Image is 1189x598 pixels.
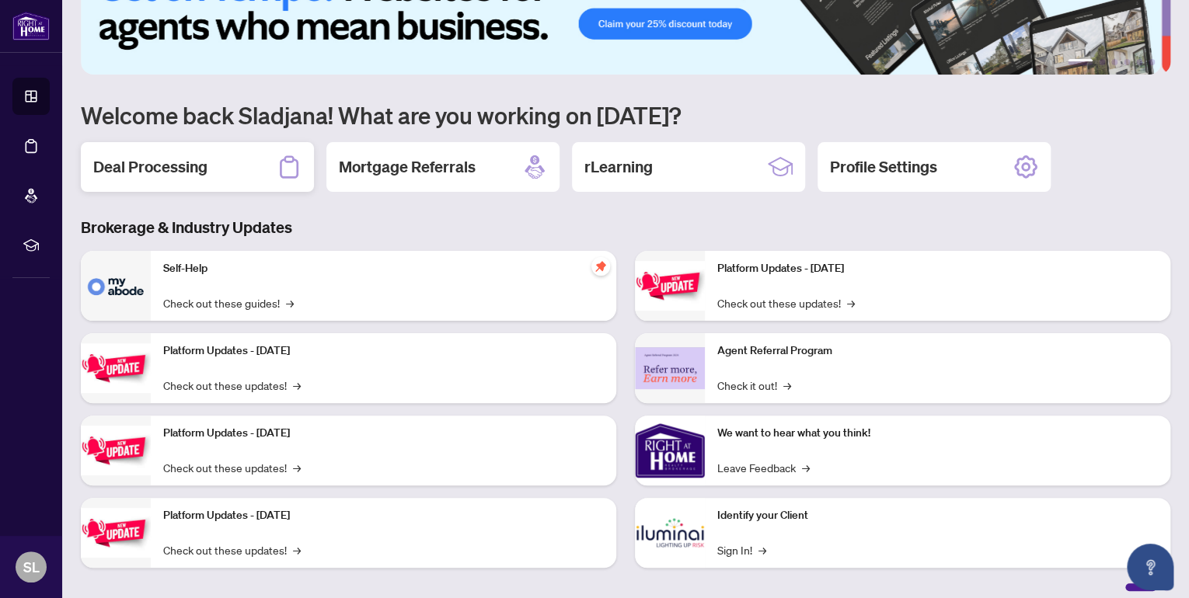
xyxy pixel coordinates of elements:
a: Check it out!→ [717,377,791,394]
a: Leave Feedback→ [717,459,810,476]
img: logo [12,12,50,40]
p: We want to hear what you think! [717,425,1158,442]
button: 6 [1149,59,1155,65]
a: Check out these updates!→ [717,294,855,311]
span: SL [23,556,40,578]
button: 4 [1124,59,1130,65]
img: Platform Updates - July 8, 2025 [81,508,151,557]
span: → [783,377,791,394]
img: We want to hear what you think! [635,415,705,485]
h2: Mortgage Referrals [339,156,476,178]
img: Identify your Client [635,498,705,568]
p: Identify your Client [717,507,1158,524]
span: → [293,459,301,476]
h2: Deal Processing [93,156,207,178]
span: → [293,377,301,394]
a: Check out these updates!→ [163,377,301,394]
p: Agent Referral Program [717,342,1158,360]
h3: Brokerage & Industry Updates [81,217,1170,238]
button: 2 [1099,59,1105,65]
img: Self-Help [81,251,151,321]
a: Check out these guides!→ [163,294,294,311]
p: Self-Help [163,260,604,277]
img: Platform Updates - June 23, 2025 [635,261,705,310]
p: Platform Updates - [DATE] [717,260,1158,277]
span: → [758,541,766,558]
p: Platform Updates - [DATE] [163,507,604,524]
button: Open asap [1127,544,1173,590]
p: Platform Updates - [DATE] [163,342,604,360]
p: Platform Updates - [DATE] [163,425,604,442]
span: → [286,294,294,311]
h2: Profile Settings [830,156,937,178]
span: → [293,541,301,558]
img: Agent Referral Program [635,347,705,390]
span: → [802,459,810,476]
button: 3 [1111,59,1118,65]
img: Platform Updates - July 21, 2025 [81,426,151,475]
button: 1 [1068,59,1093,65]
span: → [847,294,855,311]
button: 5 [1136,59,1142,65]
h1: Welcome back Sladjana! What are you working on [DATE]? [81,100,1170,130]
a: Sign In!→ [717,541,766,558]
h2: rLearning [584,156,653,178]
a: Check out these updates!→ [163,459,301,476]
span: pushpin [591,257,610,276]
img: Platform Updates - September 16, 2025 [81,343,151,392]
a: Check out these updates!→ [163,541,301,558]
